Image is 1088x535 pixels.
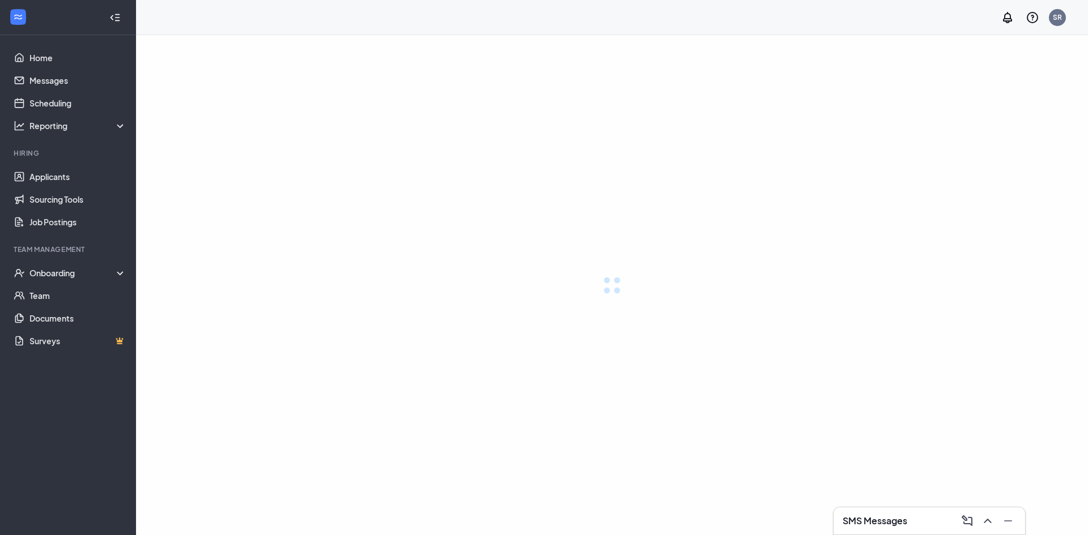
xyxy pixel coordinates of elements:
[1001,514,1015,528] svg: Minimize
[1053,12,1062,22] div: SR
[14,148,124,158] div: Hiring
[29,284,126,307] a: Team
[998,512,1016,530] button: Minimize
[29,188,126,211] a: Sourcing Tools
[29,329,126,352] a: SurveysCrown
[29,211,126,233] a: Job Postings
[29,69,126,92] a: Messages
[1001,11,1014,24] svg: Notifications
[29,165,126,188] a: Applicants
[12,11,24,23] svg: WorkstreamLogo
[29,92,126,114] a: Scheduling
[1026,11,1039,24] svg: QuestionInfo
[29,46,126,69] a: Home
[957,512,975,530] button: ComposeMessage
[843,515,907,527] h3: SMS Messages
[14,120,25,131] svg: Analysis
[14,267,25,279] svg: UserCheck
[29,307,126,329] a: Documents
[960,514,974,528] svg: ComposeMessage
[29,267,127,279] div: Onboarding
[29,120,127,131] div: Reporting
[981,514,994,528] svg: ChevronUp
[14,245,124,254] div: Team Management
[977,512,996,530] button: ChevronUp
[109,12,121,23] svg: Collapse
